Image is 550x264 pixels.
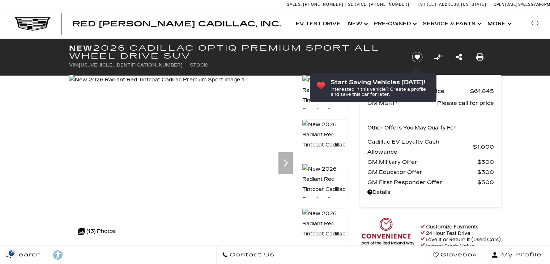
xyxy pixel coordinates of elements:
[367,157,477,167] span: GM Military Offer
[483,246,550,264] button: Open user profile menu
[498,250,542,260] span: My Profile
[473,142,494,152] span: $1,000
[14,17,51,31] img: Cadillac Dark Logo with Cadillac White Text
[4,249,20,257] img: Opt-Out Icon
[302,75,348,126] img: New 2026 Radiant Red Tintcoat Cadillac Premium Sport image 1
[367,123,456,133] p: Other Offers You May Qualify For
[344,9,370,38] a: New
[476,52,483,62] a: Print this New 2026 Cadillac OPTIQ Premium Sport All Wheel Drive SUV
[419,9,484,38] a: Service & Parts
[437,98,494,108] span: Please call for price
[369,2,409,7] span: [PHONE_NUMBER]
[456,52,462,62] a: Share this New 2026 Cadillac OPTIQ Premium Sport All Wheel Drive SUV
[74,223,119,240] div: (13) Photos
[367,177,494,187] a: GM First Responder Offer $500
[216,246,280,264] a: Contact Us
[302,164,348,215] img: New 2026 Radiant Red Tintcoat Cadillac Premium Sport image 3
[292,9,344,38] a: EV Test Drive
[477,167,494,177] span: $500
[190,63,208,68] span: Stock:
[518,2,531,7] span: Sales:
[477,157,494,167] span: $500
[367,98,494,108] a: GM MSRP Please call for price
[367,167,477,177] span: GM Educator Offer
[367,187,494,197] a: Details
[470,86,494,96] span: $61,845
[367,137,473,157] span: Cadillac EV Loyalty Cash Allowance
[287,3,345,7] a: Sales: [PHONE_NUMBER]
[531,2,550,7] span: 9 AM-6 PM
[477,177,494,187] span: $500
[367,86,470,96] span: MSRP - Total Vehicle Price
[79,63,183,68] span: [US_VEHICLE_IDENTIFICATION_NUMBER]
[69,63,79,68] span: VIN:
[433,52,444,63] button: Compare vehicle
[4,249,20,257] section: Click to Open Cookie Consent Modal
[367,137,494,157] a: Cadillac EV Loyalty Cash Allowance $1,000
[494,2,517,7] span: Open [DATE]
[72,20,281,27] a: Red [PERSON_NAME] Cadillac, Inc.
[302,119,348,171] img: New 2026 Radiant Red Tintcoat Cadillac Premium Sport image 2
[228,250,274,260] span: Contact Us
[69,44,400,60] h1: 2026 Cadillac OPTIQ Premium Sport All Wheel Drive SUV
[370,9,419,38] a: Pre-Owned
[69,44,93,52] strong: New
[418,2,486,7] a: [STREET_ADDRESS][US_STATE]
[348,2,368,7] span: Service:
[409,51,425,63] button: Save vehicle
[484,9,514,38] button: More
[303,2,344,7] span: [PHONE_NUMBER]
[367,157,494,167] a: GM Military Offer $500
[287,2,302,7] span: Sales:
[278,152,293,174] div: Next
[72,20,281,28] span: Red [PERSON_NAME] Cadillac, Inc.
[367,177,477,187] span: GM First Responder Offer
[302,208,348,260] img: New 2026 Radiant Red Tintcoat Cadillac Premium Sport image 4
[367,167,494,177] a: GM Educator Offer $500
[367,98,437,108] span: GM MSRP
[69,75,244,85] img: New 2026 Radiant Red Tintcoat Cadillac Premium Sport image 1
[345,3,411,7] a: Service: [PHONE_NUMBER]
[427,246,483,264] a: Glovebox
[11,250,41,260] span: Search
[439,250,477,260] span: Glovebox
[367,86,494,96] a: MSRP - Total Vehicle Price $61,845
